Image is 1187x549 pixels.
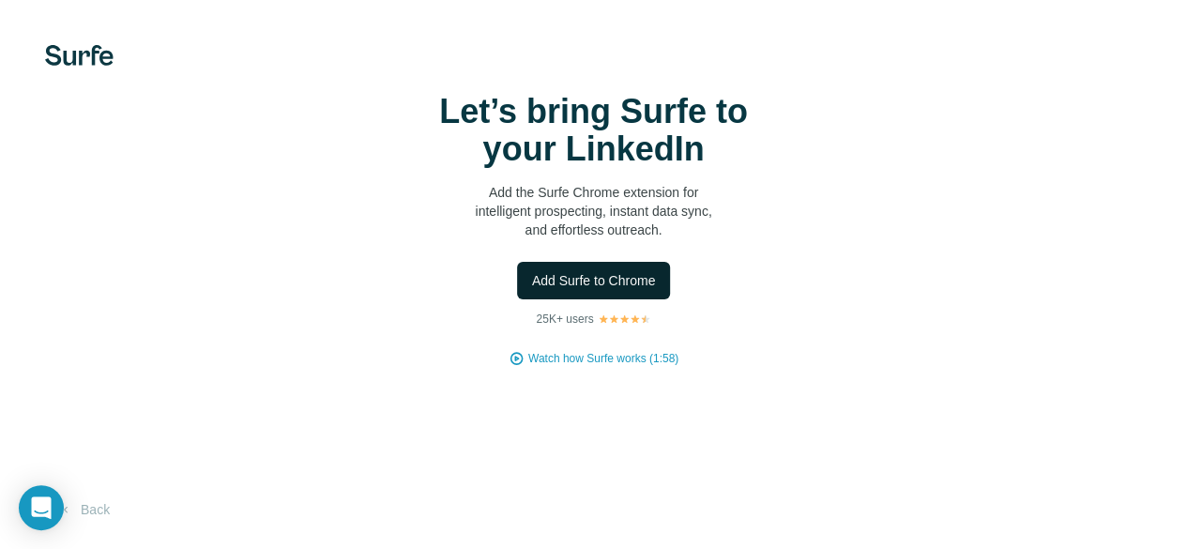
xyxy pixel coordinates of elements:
[406,183,782,239] p: Add the Surfe Chrome extension for intelligent prospecting, instant data sync, and effortless out...
[45,493,123,526] button: Back
[536,311,593,328] p: 25K+ users
[517,262,671,299] button: Add Surfe to Chrome
[45,45,114,66] img: Surfe's logo
[19,485,64,530] div: Open Intercom Messenger
[532,271,656,290] span: Add Surfe to Chrome
[406,93,782,168] h1: Let’s bring Surfe to your LinkedIn
[598,313,651,325] img: Rating Stars
[528,350,678,367] button: Watch how Surfe works (1:58)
